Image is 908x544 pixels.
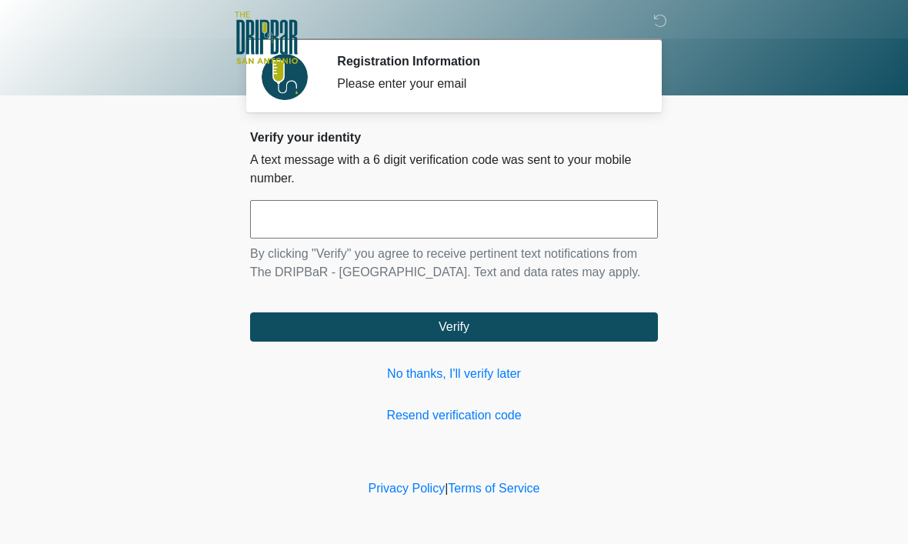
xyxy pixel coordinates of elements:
a: No thanks, I'll verify later [250,365,658,383]
a: Resend verification code [250,406,658,425]
a: | [445,482,448,495]
h2: Verify your identity [250,130,658,145]
a: Privacy Policy [369,482,446,495]
p: A text message with a 6 digit verification code was sent to your mobile number. [250,151,658,188]
a: Terms of Service [448,482,539,495]
div: Please enter your email [337,75,635,93]
button: Verify [250,312,658,342]
img: Agent Avatar [262,54,308,100]
img: The DRIPBaR - San Antonio Fossil Creek Logo [235,12,298,65]
p: By clicking "Verify" you agree to receive pertinent text notifications from The DRIPBaR - [GEOGRA... [250,245,658,282]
